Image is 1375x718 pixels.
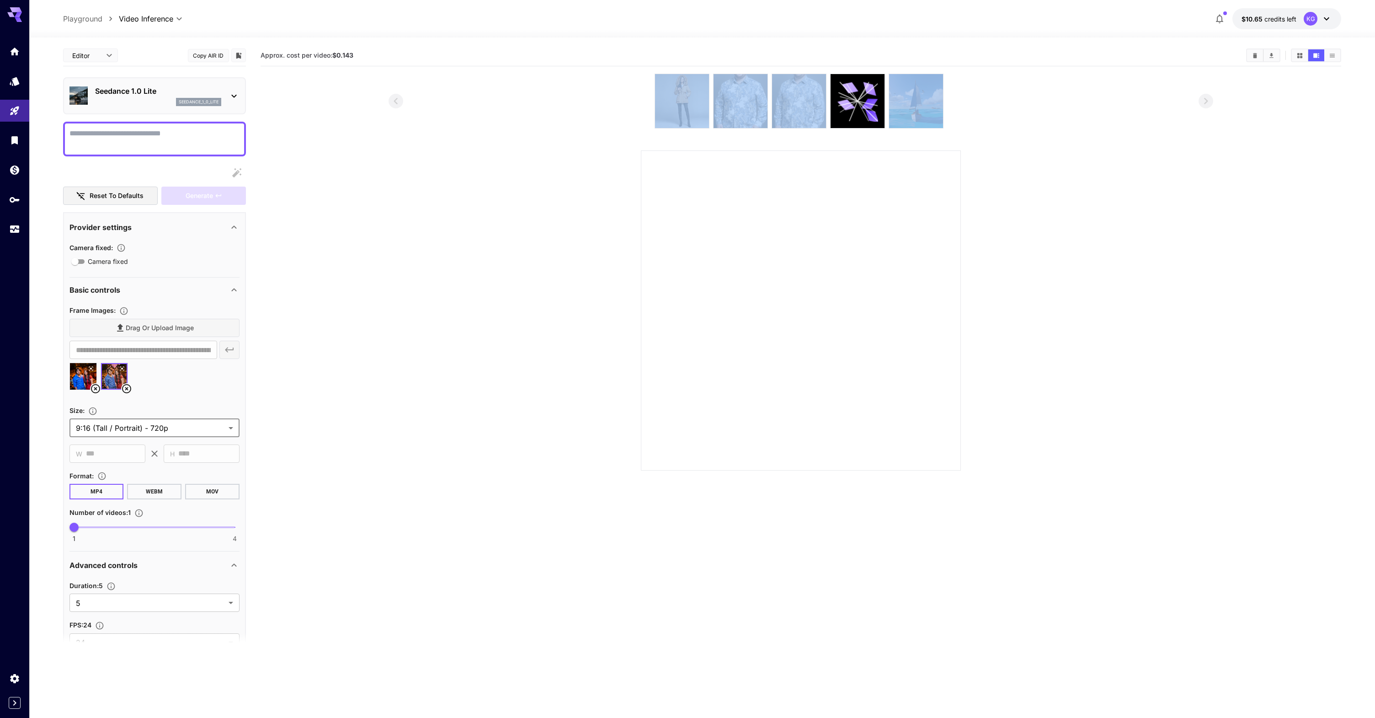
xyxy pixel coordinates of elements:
nav: breadcrumb [63,13,119,24]
button: Reset to defaults [63,187,158,205]
button: Clear videos [1247,49,1263,61]
div: Home [9,46,20,57]
span: FPS : 24 [69,621,91,629]
button: Show videos in video view [1308,49,1324,61]
div: Show videos in grid viewShow videos in video viewShow videos in list view [1291,48,1341,62]
img: 2SCUGHFc0iAAAAABJRU5ErkJggg== [655,74,709,128]
button: Copy AIR ID [188,49,229,62]
div: Usage [9,224,20,235]
div: Settings [9,673,20,684]
span: 1 [73,534,75,543]
span: 4 [233,534,237,543]
div: Playground [9,105,20,117]
button: Show videos in list view [1324,49,1340,61]
span: Approx. cost per video: [261,51,353,59]
div: Advanced controls [69,554,240,576]
p: seedance_1_0_lite [179,99,219,105]
button: Set the number of duration [103,582,119,591]
button: MP4 [69,484,124,499]
div: Models [9,75,20,87]
p: Provider settings [69,222,132,233]
div: $10.65009 [1242,14,1296,24]
b: $0.143 [332,51,353,59]
button: Upload frame images. [116,306,132,316]
span: H [170,449,175,459]
img: B3l5UYrL5a4oAAAAAElFTkSuQmCC [889,74,943,128]
div: Seedance 1.0 Liteseedance_1_0_lite [69,82,240,110]
span: W [76,449,82,459]
div: Basic controls [69,279,240,301]
button: WEBM [127,484,181,499]
button: Expand sidebar [9,697,21,709]
div: API Keys [9,194,20,205]
button: Download All [1263,49,1279,61]
p: Advanced controls [69,560,138,571]
span: Video Inference [119,13,173,24]
button: Add to library [234,50,243,61]
img: w+NZAfjskZSWAAAAABJRU5ErkJggg== [772,74,826,128]
img: zIEAAAAABJRU5ErkJggg== [714,74,767,128]
div: Clear videosDownload All [1246,48,1280,62]
button: Set the fps [91,621,108,630]
span: Frame Images : [69,306,116,314]
button: MOV [185,484,240,499]
p: Seedance 1.0 Lite [95,86,221,96]
p: Basic controls [69,284,120,295]
button: Adjust the dimensions of the generated image by specifying its width and height in pixels, or sel... [85,407,101,416]
button: Specify how many videos to generate in a single request. Each video generation will be charged se... [131,509,147,518]
div: KG [1304,12,1317,26]
span: Editor [72,51,101,60]
div: Provider settings [69,216,240,238]
span: 5 [76,598,225,609]
span: Duration : 5 [69,582,103,589]
span: $10.65 [1242,15,1264,23]
span: Format : [69,472,94,480]
button: $10.65009KG [1232,8,1341,29]
span: 9:16 (Tall / Portrait) - 720p [76,423,225,434]
span: credits left [1264,15,1296,23]
button: Choose the file format for the output video. [94,472,110,481]
span: Number of videos : 1 [69,509,131,516]
div: Wallet [9,164,20,176]
span: Camera fixed : [69,244,113,252]
span: Size : [69,407,85,414]
span: Camera fixed [88,257,128,266]
a: Playground [63,13,102,24]
button: Show videos in grid view [1292,49,1308,61]
div: Library [9,134,20,146]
